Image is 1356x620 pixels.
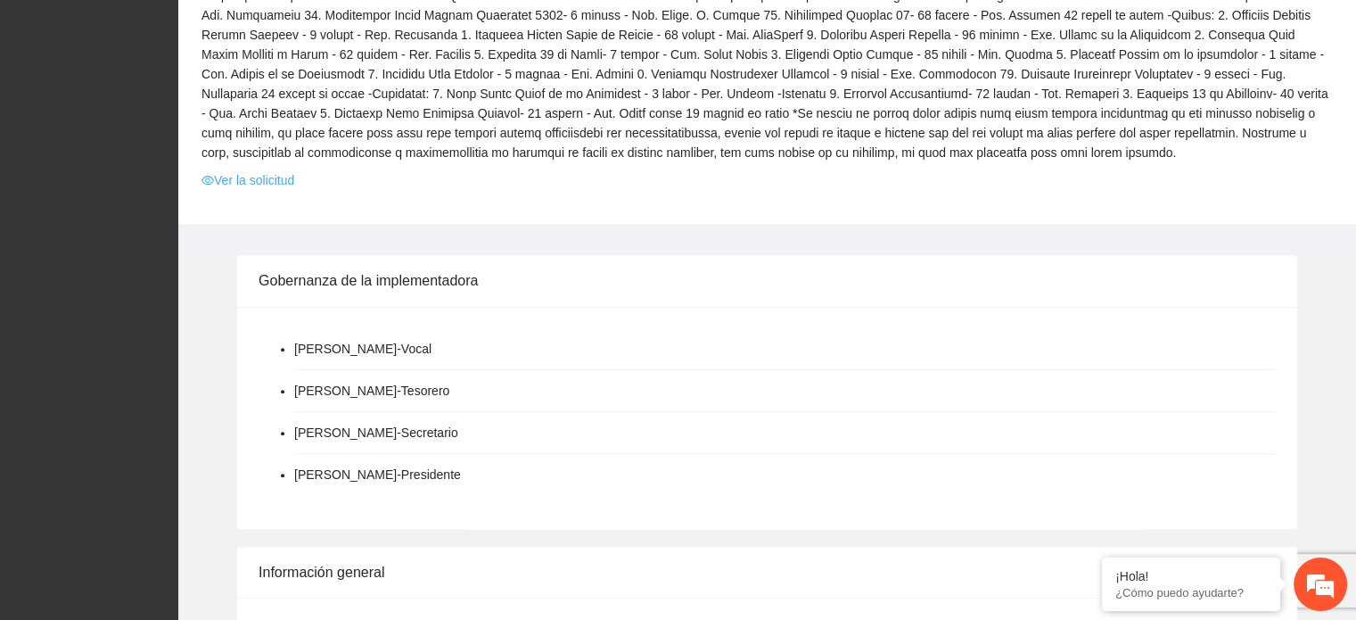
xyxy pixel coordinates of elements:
[294,381,449,401] li: [PERSON_NAME] - Tesorero
[294,465,461,484] li: [PERSON_NAME] - Presidente
[294,339,431,359] li: [PERSON_NAME] - Vocal
[259,547,1276,598] div: Información general
[294,423,458,442] li: [PERSON_NAME] - Secretario
[9,423,340,485] textarea: Escriba su mensaje y pulse “Intro”
[1115,569,1267,583] div: ¡Hola!
[259,255,1276,306] div: Gobernanza de la implementadora
[103,206,246,386] span: Estamos en línea.
[201,170,294,190] a: eyeVer la solicitud
[292,9,335,52] div: Minimizar ventana de chat en vivo
[93,91,300,114] div: Chatee con nosotros ahora
[1115,586,1267,599] p: ¿Cómo puedo ayudarte?
[201,174,214,186] span: eye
